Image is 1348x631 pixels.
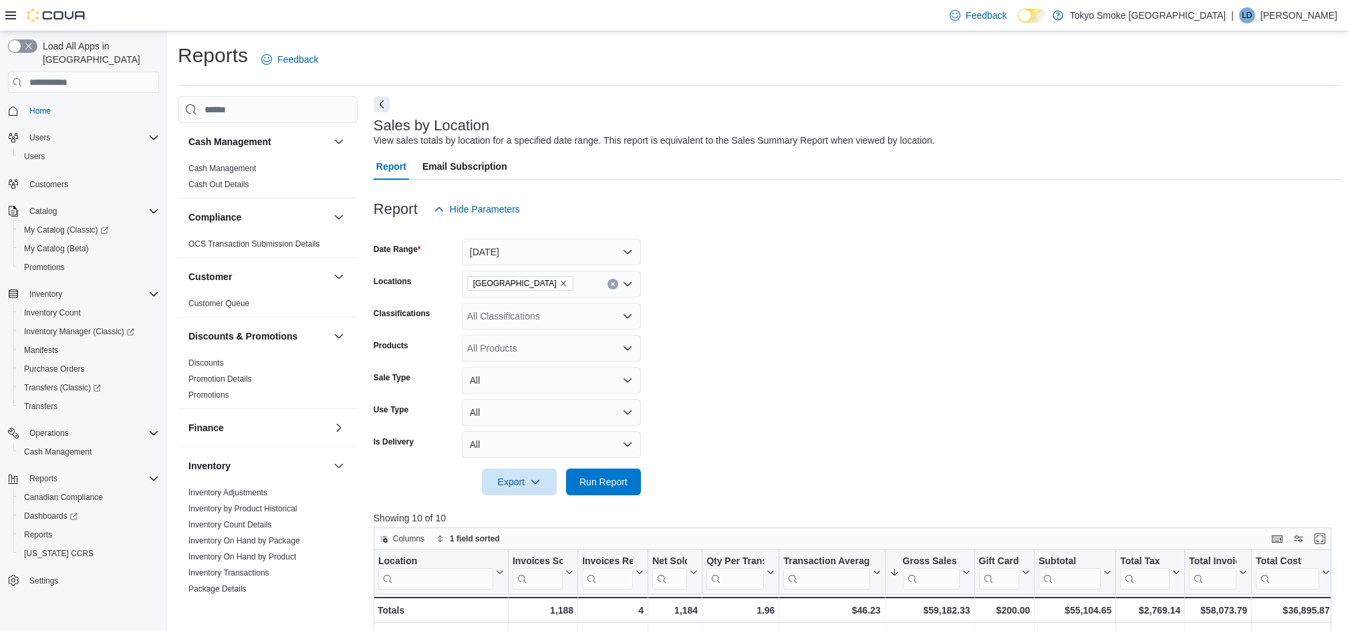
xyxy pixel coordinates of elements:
[331,269,347,285] button: Customer
[467,276,573,291] span: Manitoba
[374,201,418,217] h3: Report
[188,164,256,173] a: Cash Management
[1189,555,1247,590] button: Total Invoiced
[19,444,159,460] span: Cash Management
[19,241,159,257] span: My Catalog (Beta)
[24,447,92,457] span: Cash Management
[188,135,328,148] button: Cash Management
[188,358,224,368] span: Discounts
[378,602,504,618] div: Totals
[19,342,63,358] a: Manifests
[944,2,1012,29] a: Feedback
[331,209,347,225] button: Compliance
[188,374,252,384] span: Promotion Details
[978,602,1030,618] div: $200.00
[582,555,644,590] button: Invoices Ref
[13,322,164,341] a: Inventory Manager (Classic)
[582,602,644,618] div: 4
[1256,602,1329,618] div: $36,895.87
[374,276,412,287] label: Locations
[19,241,94,257] a: My Catalog (Beta)
[178,42,248,69] h1: Reports
[1260,7,1337,23] p: [PERSON_NAME]
[256,46,323,73] a: Feedback
[24,176,74,193] a: Customers
[13,443,164,461] button: Cash Management
[622,311,633,322] button: Open list of options
[462,399,641,426] button: All
[1120,602,1180,618] div: $2,769.14
[1039,555,1101,568] div: Subtotal
[19,398,63,414] a: Transfers
[188,179,249,190] span: Cash Out Details
[889,602,970,618] div: $59,182.33
[29,179,68,190] span: Customers
[1256,555,1319,568] div: Total Cost
[37,39,159,66] span: Load All Apps in [GEOGRAPHIC_DATA]
[374,340,408,351] label: Products
[374,96,390,112] button: Next
[24,262,65,273] span: Promotions
[3,101,164,120] button: Home
[188,211,241,224] h3: Compliance
[19,444,97,460] a: Cash Management
[1312,531,1328,547] button: Enter fullscreen
[1120,555,1170,590] div: Total Tax
[29,289,62,299] span: Inventory
[29,132,50,143] span: Users
[902,555,959,590] div: Gross Sales
[706,555,764,568] div: Qty Per Transaction
[374,244,421,255] label: Date Range
[178,295,358,317] div: Customer
[24,364,85,374] span: Purchase Orders
[24,151,45,162] span: Users
[24,471,159,487] span: Reports
[1239,7,1255,23] div: Liam Dickie
[29,206,57,217] span: Catalog
[19,222,114,238] a: My Catalog (Classic)
[188,551,296,562] span: Inventory On Hand by Product
[24,286,68,302] button: Inventory
[13,341,164,360] button: Manifests
[188,421,328,434] button: Finance
[19,148,50,164] a: Users
[19,380,106,396] a: Transfers (Classic)
[27,9,87,22] img: Cova
[13,360,164,378] button: Purchase Orders
[3,202,164,221] button: Catalog
[13,525,164,544] button: Reports
[19,259,70,275] a: Promotions
[188,330,328,343] button: Discounts & Promotions
[24,175,159,192] span: Customers
[24,243,89,254] span: My Catalog (Beta)
[579,475,628,489] span: Run Report
[188,390,229,400] a: Promotions
[19,489,159,505] span: Canadian Compliance
[422,153,507,180] span: Email Subscription
[19,305,159,321] span: Inventory Count
[566,469,641,495] button: Run Report
[3,571,164,590] button: Settings
[3,469,164,488] button: Reports
[378,555,504,590] button: Location
[24,471,63,487] button: Reports
[24,492,103,503] span: Canadian Compliance
[13,221,164,239] a: My Catalog (Classic)
[188,421,224,434] h3: Finance
[277,53,318,66] span: Feedback
[1189,555,1236,568] div: Total Invoiced
[188,568,269,578] a: Inventory Transactions
[706,555,764,590] div: Qty Per Transaction
[1018,9,1046,23] input: Dark Mode
[19,380,159,396] span: Transfers (Classic)
[19,361,90,377] a: Purchase Orders
[1291,531,1307,547] button: Display options
[188,535,300,546] span: Inventory On Hand by Package
[706,602,775,618] div: 1.96
[450,203,520,216] span: Hide Parameters
[374,404,408,415] label: Use Type
[188,330,297,343] h3: Discounts & Promotions
[29,576,58,586] span: Settings
[622,343,633,354] button: Open list of options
